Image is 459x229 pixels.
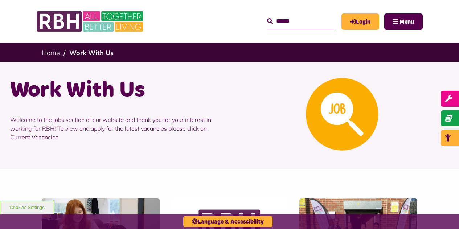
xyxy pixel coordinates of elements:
a: MyRBH [341,13,379,30]
h1: Work With Us [10,76,224,105]
span: Menu [399,19,414,25]
iframe: Netcall Web Assistant for live chat [426,196,459,229]
button: Language & Accessibility [183,216,272,227]
button: Navigation [384,13,423,30]
a: Work With Us [69,49,114,57]
p: Welcome to the jobs section of our website and thank you for your interest in working for RBH! To... [10,105,224,152]
img: RBH [36,7,145,36]
img: Looking For A Job [306,78,378,151]
a: Home [42,49,60,57]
